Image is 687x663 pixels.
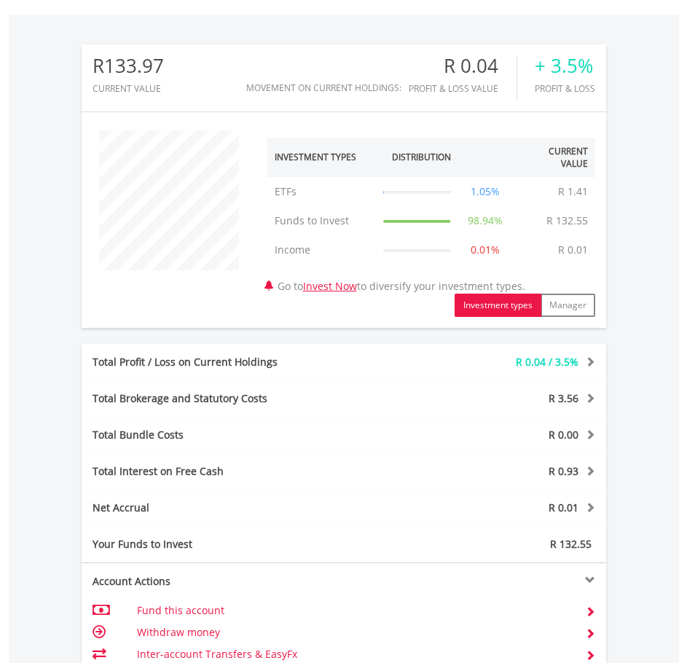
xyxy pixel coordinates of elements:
span: R 0.93 [549,464,578,478]
td: 0.01% [458,235,513,264]
div: Movement on Current Holdings: [246,83,401,93]
div: Distribution [392,151,451,163]
span: R 0.00 [549,428,578,442]
a: Invest Now [303,279,357,293]
td: Withdraw money [137,621,568,643]
td: R 1.41 [551,177,595,206]
td: Income [267,235,377,264]
div: Total Profit / Loss on Current Holdings [82,355,388,369]
div: Your Funds to Invest [82,537,344,552]
td: ETFs [267,177,377,206]
span: R 3.56 [549,391,578,405]
td: 98.94% [458,206,513,235]
div: Go to to diversify your investment types. [256,123,606,317]
div: Account Actions [82,574,344,589]
div: Profit & Loss Value [409,84,517,93]
span: R 0.04 / 3.5% [516,355,578,369]
span: R 132.55 [550,537,592,551]
div: CURRENT VALUE [93,84,164,93]
div: Net Accrual [82,501,388,515]
button: Investment types [455,294,541,317]
td: R 0.01 [551,235,595,264]
td: R 132.55 [539,206,595,235]
div: Total Brokerage and Statutory Costs [82,391,388,406]
div: Total Bundle Costs [82,428,388,442]
div: Total Interest on Free Cash [82,464,388,479]
th: Investment Types [267,138,377,177]
td: 1.05% [458,177,513,206]
div: R 0.04 [409,55,517,76]
td: Funds to Invest [267,206,377,235]
td: Fund this account [137,600,568,621]
th: Current Value [513,138,595,177]
button: Manager [541,294,595,317]
div: + 3.5% [535,55,595,76]
div: R133.97 [93,55,164,76]
span: R 0.01 [549,501,578,514]
div: Profit & Loss [535,84,595,93]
